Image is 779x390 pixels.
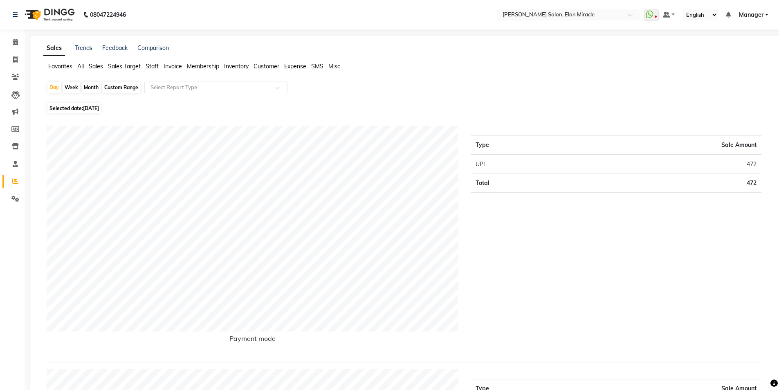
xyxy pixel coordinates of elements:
[82,82,101,93] div: Month
[571,155,761,174] td: 472
[48,63,72,70] span: Favorites
[137,44,169,52] a: Comparison
[108,63,141,70] span: Sales Target
[254,63,279,70] span: Customer
[77,63,84,70] span: All
[187,63,219,70] span: Membership
[328,63,340,70] span: Misc
[83,105,99,111] span: [DATE]
[739,11,763,19] span: Manager
[571,136,761,155] th: Sale Amount
[43,41,65,56] a: Sales
[89,63,103,70] span: Sales
[47,82,61,93] div: Day
[224,63,249,70] span: Inventory
[311,63,323,70] span: SMS
[471,136,571,155] th: Type
[164,63,182,70] span: Invoice
[47,335,458,346] h6: Payment mode
[75,44,92,52] a: Trends
[102,44,128,52] a: Feedback
[47,103,101,113] span: Selected date:
[102,82,140,93] div: Custom Range
[571,174,761,193] td: 472
[21,3,77,26] img: logo
[63,82,80,93] div: Week
[471,155,571,174] td: UPI
[146,63,159,70] span: Staff
[471,174,571,193] td: Total
[90,3,126,26] b: 08047224946
[284,63,306,70] span: Expense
